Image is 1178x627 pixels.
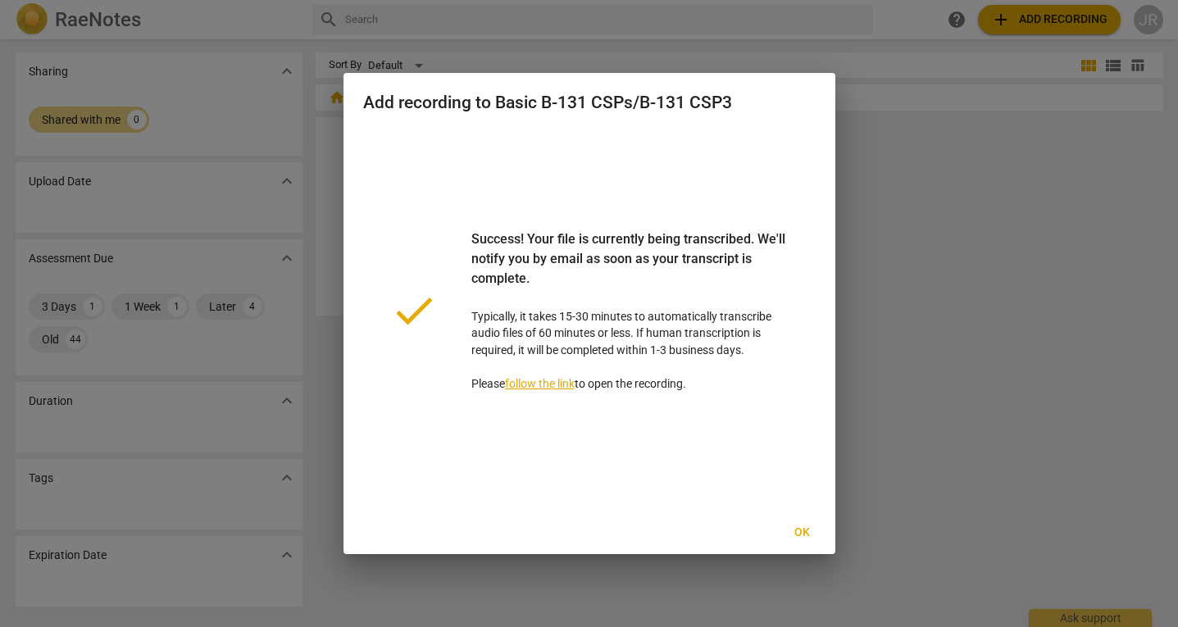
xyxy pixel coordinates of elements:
button: Ok [776,518,829,547]
span: done [389,286,439,335]
div: Success! Your file is currently being transcribed. We'll notify you by email as soon as your tran... [471,229,789,308]
h2: Add recording to Basic B-131 CSPs/B-131 CSP3 [363,93,816,113]
span: Ok [789,525,816,541]
a: follow the link [505,377,575,390]
p: Typically, it takes 15-30 minutes to automatically transcribe audio files of 60 minutes or less. ... [471,229,789,393]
